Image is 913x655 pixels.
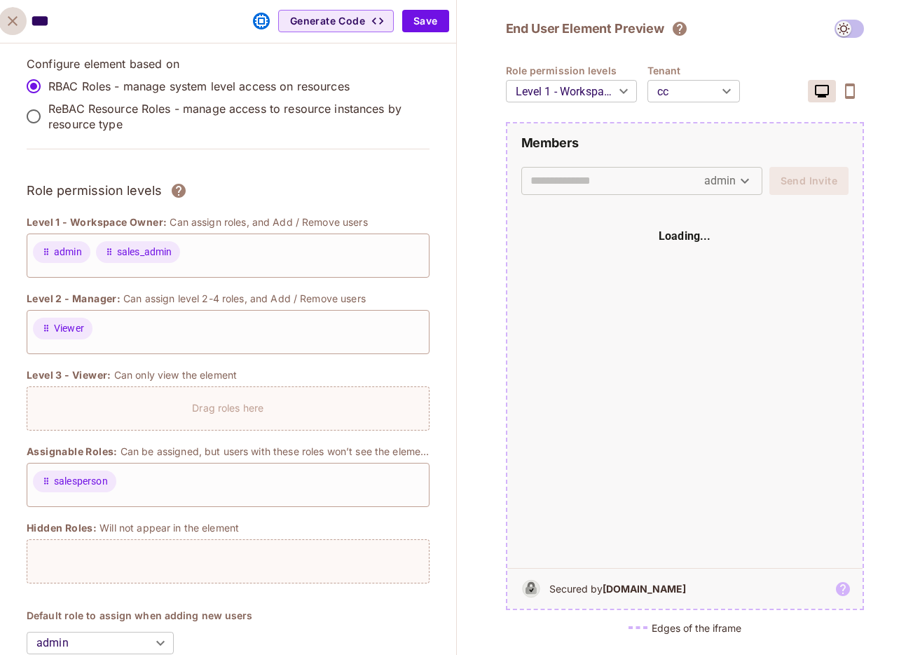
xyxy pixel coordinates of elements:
[402,10,449,32] button: Save
[114,368,237,381] p: Can only view the element
[99,521,239,534] p: Will not appear in the element
[170,215,367,229] p: Can assign roles, and Add / Remove users
[278,10,394,32] button: Generate Code
[54,245,82,259] span: admin
[521,135,849,151] h2: Members
[506,72,637,111] div: Level 1 - Workspace Owner
[27,215,167,229] span: Level 1 - Workspace Owner:
[652,621,741,635] h5: Edges of the iframe
[170,182,187,199] svg: Assign roles to different permission levels and grant users the correct rights over each element....
[659,228,711,245] h4: Loading...
[48,101,418,132] p: ReBAC Resource Roles - manage access to resource instances by resource type
[27,56,430,72] p: Configure element based on
[192,401,263,414] p: Drag roles here
[27,368,111,382] span: Level 3 - Viewer:
[647,72,740,111] div: cc
[549,582,686,595] h5: Secured by
[123,292,366,305] p: Can assign level 2-4 roles, and Add / Remove users
[48,79,350,94] p: RBAC Roles - manage system level access on resources
[54,474,108,489] span: salesperson
[54,321,84,336] span: Viewer
[27,292,121,306] span: Level 2 - Manager:
[253,13,270,29] svg: This element was embedded
[117,245,172,259] span: sales_admin
[27,521,97,535] span: Hidden Roles:
[27,609,430,622] h4: Default role to assign when adding new users
[121,445,430,458] p: Can be assigned, but users with these roles won’t see the element
[647,64,750,77] h4: Tenant
[671,20,688,37] svg: The element will only show tenant specific content. No user information will be visible across te...
[506,20,664,37] h2: End User Element Preview
[27,180,162,201] h3: Role permission levels
[769,167,849,195] button: Send Invite
[519,576,544,602] img: b&w logo
[603,583,686,595] b: [DOMAIN_NAME]
[506,64,647,77] h4: Role permission levels
[704,170,753,192] div: admin
[27,445,118,459] span: Assignable Roles:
